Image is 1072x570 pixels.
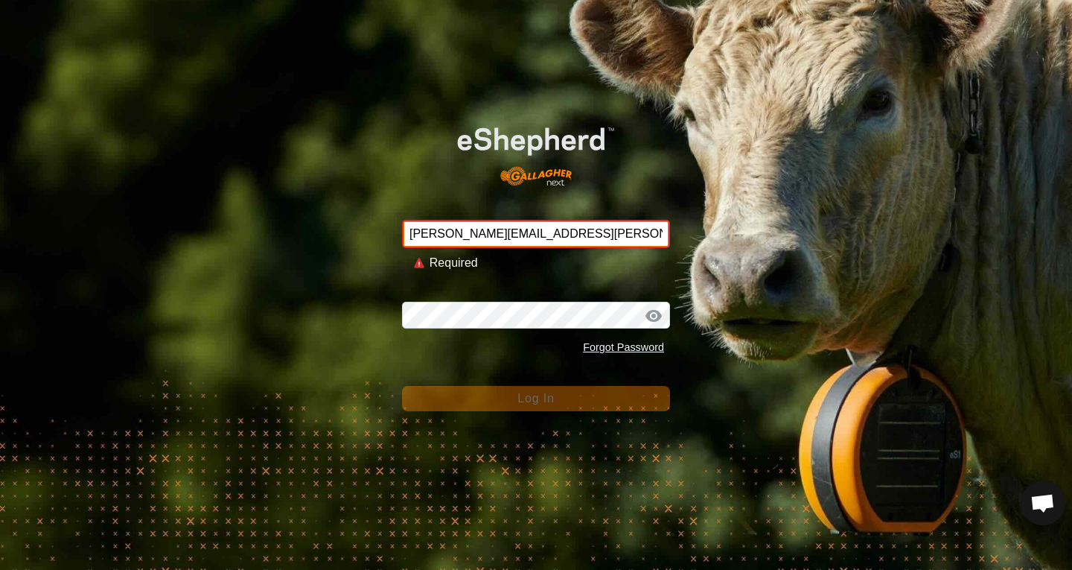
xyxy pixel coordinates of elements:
a: Forgot Password [583,341,664,353]
img: E-shepherd Logo [429,105,643,197]
div: Required [430,254,658,272]
input: Email Address [402,220,670,248]
button: Log In [402,386,670,411]
span: Log In [517,392,554,405]
div: Open chat [1021,481,1065,525]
